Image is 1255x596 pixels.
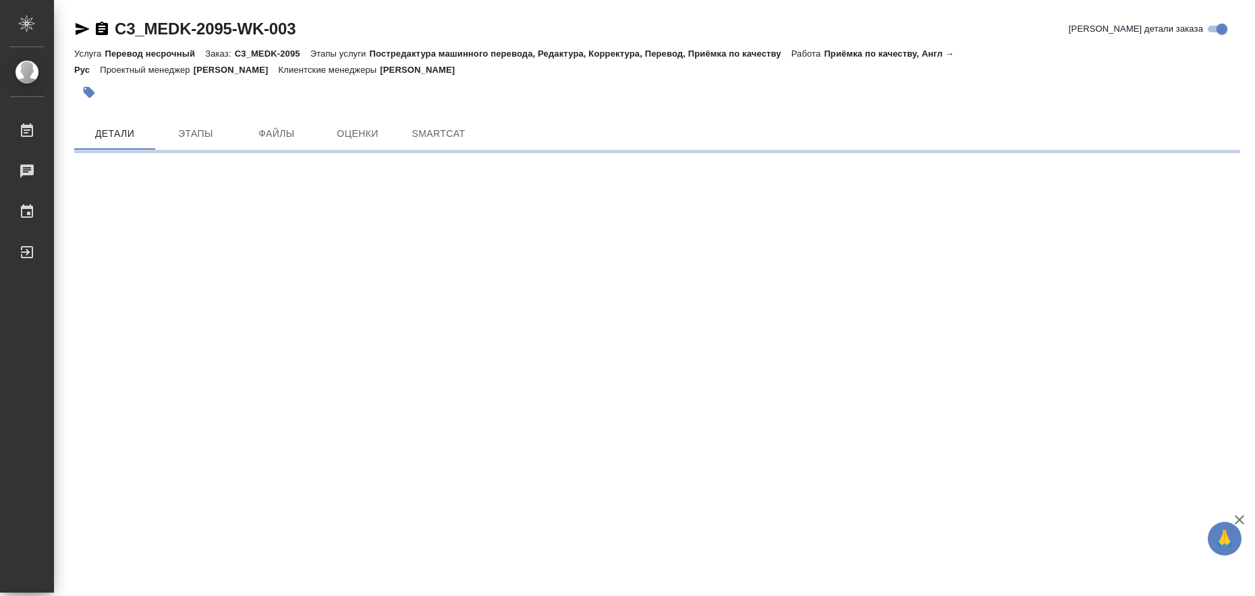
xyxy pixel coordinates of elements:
p: Работа [791,49,825,59]
p: Постредактура машинного перевода, Редактура, Корректура, Перевод, Приёмка по качеству [369,49,791,59]
p: [PERSON_NAME] [380,65,465,75]
p: C3_MEDK-2095 [235,49,310,59]
span: Оценки [325,125,390,142]
button: 🙏 [1208,522,1242,556]
span: SmartCat [406,125,471,142]
p: [PERSON_NAME] [194,65,279,75]
p: Проектный менеджер [100,65,193,75]
button: Добавить тэг [74,78,104,107]
button: Скопировать ссылку для ЯМессенджера [74,21,90,37]
p: Этапы услуги [310,49,370,59]
span: 🙏 [1213,525,1236,553]
p: Перевод несрочный [105,49,205,59]
p: Заказ: [205,49,234,59]
p: Клиентские менеджеры [279,65,381,75]
span: Детали [82,125,147,142]
span: Файлы [244,125,309,142]
p: Услуга [74,49,105,59]
span: Этапы [163,125,228,142]
a: C3_MEDK-2095-WK-003 [115,20,296,38]
button: Скопировать ссылку [94,21,110,37]
span: [PERSON_NAME] детали заказа [1069,22,1203,36]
